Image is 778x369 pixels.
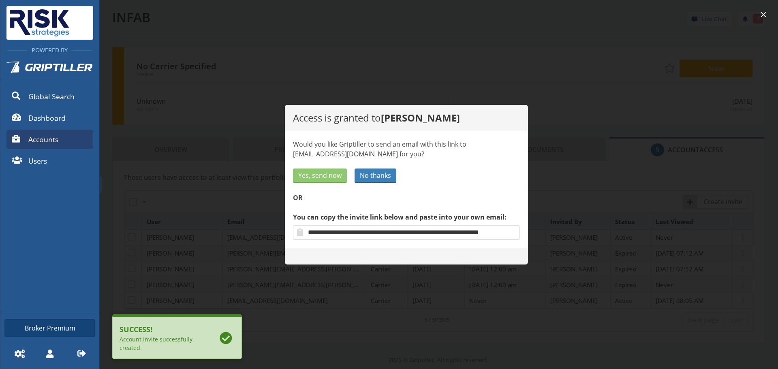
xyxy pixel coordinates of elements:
[381,111,460,124] strong: [PERSON_NAME]
[28,113,66,123] span: Dashboard
[120,324,205,335] b: Success!
[355,169,396,183] button: No thanks
[0,55,99,85] a: Griptiller
[6,87,93,106] a: Global Search
[298,171,342,180] span: Yes, send now
[6,108,93,128] a: Dashboard
[293,212,520,222] label: You can copy the invite link below and paste into your own email:
[293,193,303,202] strong: OR
[28,46,72,54] span: Powered By
[28,156,47,166] span: Users
[28,134,58,145] span: Accounts
[293,139,520,159] p: Would you like Griptiller to send an email with this link to [EMAIL_ADDRESS][DOMAIN_NAME] for you?
[28,91,75,102] span: Global Search
[6,151,93,171] a: Users
[6,6,72,40] img: Risk Strategies Company
[293,113,520,123] p: Access is granted to
[6,130,93,149] a: Accounts
[4,319,95,337] a: Broker Premium
[293,169,347,183] button: Yes, send now
[120,335,205,352] div: Account Invite successfully created.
